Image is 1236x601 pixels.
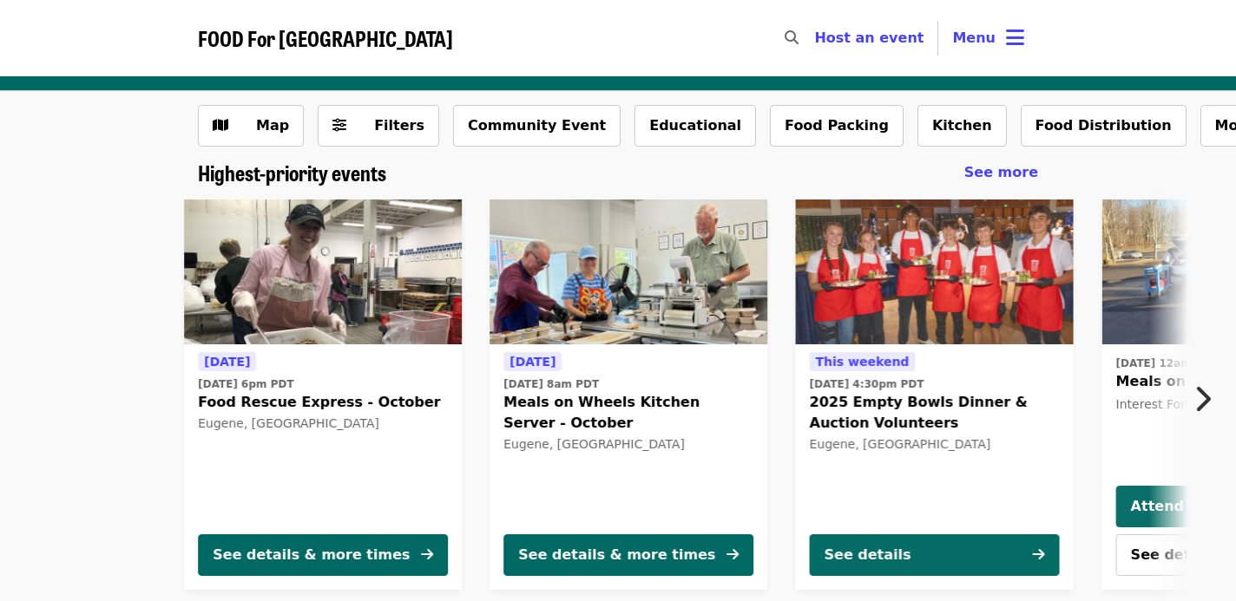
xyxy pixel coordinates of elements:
[518,545,715,565] div: See details & more times
[816,355,910,369] span: This weekend
[952,29,996,46] span: Menu
[198,23,453,53] span: FOOD For [GEOGRAPHIC_DATA]
[917,105,1007,147] button: Kitchen
[453,105,621,147] button: Community Event
[964,164,1038,180] span: See more
[1033,546,1045,563] i: arrow-right icon
[1131,546,1218,563] span: See details
[785,29,799,46] i: search icon
[810,392,1060,434] span: 2025 Empty Bowls Dinner & Auction Volunteers
[198,376,293,392] time: [DATE] 6pm PDT
[510,355,556,369] span: [DATE]
[814,29,924,46] a: Host an event
[770,105,904,147] button: Food Packing
[184,199,462,590] a: See details for "Food Rescue Express - October"
[213,545,410,565] div: See details & more times
[810,437,1060,452] div: Eugene, [GEOGRAPHIC_DATA]
[1116,356,1218,371] time: [DATE] 12am PST
[503,392,753,434] span: Meals on Wheels Kitchen Server - October
[825,545,911,565] div: See details
[503,437,753,452] div: Eugene, [GEOGRAPHIC_DATA]
[810,534,1060,576] button: See details
[490,199,767,590] a: See details for "Meals on Wheels Kitchen Server - October"
[198,105,304,147] button: Show map view
[198,416,448,431] div: Eugene, [GEOGRAPHIC_DATA]
[1021,105,1187,147] button: Food Distribution
[1006,25,1024,50] i: bars icon
[964,162,1038,183] a: See more
[198,157,386,187] span: Highest-priority events
[796,199,1074,345] img: 2025 Empty Bowls Dinner & Auction Volunteers organized by FOOD For Lane County
[1116,397,1198,411] span: Interest Form
[318,105,439,147] button: Filters (0 selected)
[213,117,228,134] i: map icon
[184,199,462,345] img: Food Rescue Express - October organized by FOOD For Lane County
[198,160,386,186] a: Highest-priority events
[938,17,1038,59] button: Toggle account menu
[726,546,739,563] i: arrow-right icon
[204,355,250,369] span: [DATE]
[809,17,823,59] input: Search
[332,117,346,134] i: sliders-h icon
[198,392,448,413] span: Food Rescue Express - October
[421,546,433,563] i: arrow-right icon
[503,534,753,576] button: See details & more times
[198,26,453,51] a: FOOD For [GEOGRAPHIC_DATA]
[184,160,1052,186] div: Highest-priority events
[503,376,599,392] time: [DATE] 8am PDT
[1193,382,1211,415] i: chevron-right icon
[634,105,756,147] button: Educational
[1179,375,1236,423] button: Next item
[490,199,767,345] img: Meals on Wheels Kitchen Server - October organized by FOOD For Lane County
[374,117,424,134] span: Filters
[198,534,448,576] button: See details & more times
[810,376,924,392] time: [DATE] 4:30pm PDT
[256,117,289,134] span: Map
[796,199,1074,590] a: See details for "2025 Empty Bowls Dinner & Auction Volunteers"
